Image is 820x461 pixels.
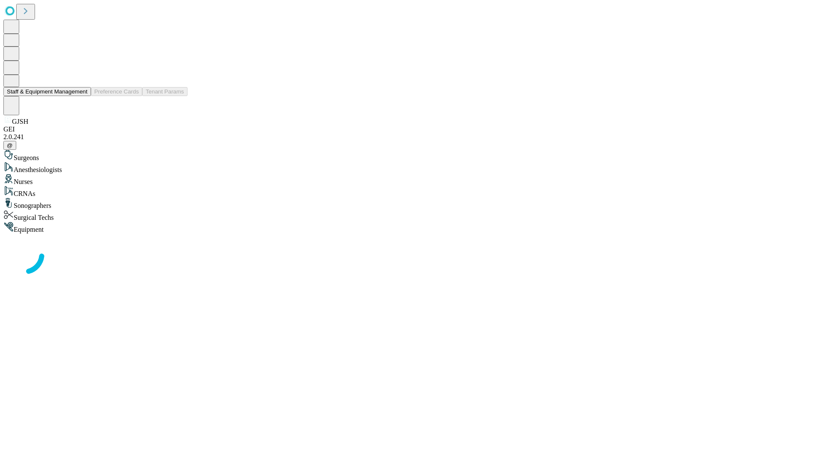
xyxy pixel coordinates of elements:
[7,142,13,149] span: @
[3,174,817,186] div: Nurses
[3,150,817,162] div: Surgeons
[91,87,142,96] button: Preference Cards
[3,222,817,233] div: Equipment
[12,118,28,125] span: GJSH
[3,186,817,198] div: CRNAs
[3,87,91,96] button: Staff & Equipment Management
[3,125,817,133] div: GEI
[3,133,817,141] div: 2.0.241
[3,198,817,210] div: Sonographers
[3,141,16,150] button: @
[3,210,817,222] div: Surgical Techs
[142,87,187,96] button: Tenant Params
[3,162,817,174] div: Anesthesiologists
